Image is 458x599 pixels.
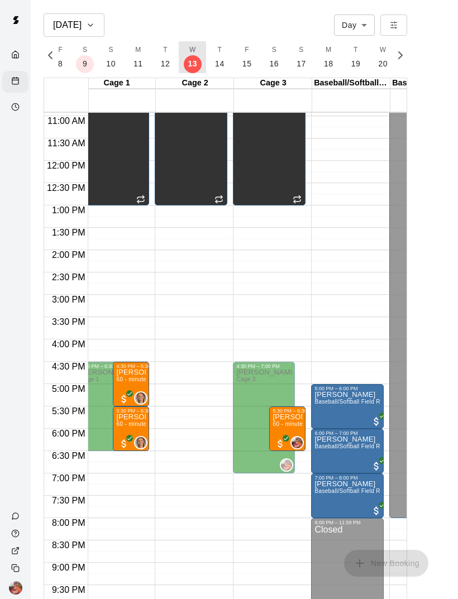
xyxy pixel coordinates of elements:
[334,15,375,35] div: Day
[281,459,292,471] img: Rick White
[49,384,88,394] span: 5:00 PM
[311,473,384,518] div: 7:00 PM – 8:00 PM: Mason Nichols
[49,563,88,572] span: 9:00 PM
[53,17,82,33] h6: [DATE]
[44,161,88,170] span: 12:00 PM
[315,41,342,73] button: M18
[371,416,382,427] span: All customers have paid
[270,58,279,70] p: 16
[49,496,88,505] span: 7:30 PM
[97,41,125,73] button: S10
[273,421,344,427] span: 60 - minute Private Lesson
[58,45,63,56] span: F
[314,386,360,391] div: 5:00 PM – 6:00 PM
[242,58,252,70] p: 15
[135,437,146,448] img: Alivia Sinnott
[49,429,88,438] span: 6:00 PM
[139,391,147,405] span: Alivia Sinnott
[293,195,302,204] span: Recurring event
[113,406,149,451] div: 5:30 PM – 6:30 PM: Malcolm or Daphne Woodson
[215,58,225,70] p: 14
[49,339,88,349] span: 4:00 PM
[189,45,196,56] span: W
[49,451,88,461] span: 6:30 PM
[236,363,282,369] div: 4:30 PM – 7:00 PM
[236,376,255,382] span: Cage 3
[73,41,97,73] button: S9
[163,45,168,56] span: T
[4,9,27,31] img: Swift logo
[342,41,370,73] button: T19
[116,376,220,382] span: 60 - minute Fast Pitch Softball Pitching
[275,438,286,449] span: All customers have paid
[49,295,88,304] span: 3:00 PM
[354,45,358,56] span: T
[118,394,130,405] span: All customers have paid
[312,78,390,89] div: Baseball/Softball [DATE] Hours
[83,58,87,70] p: 9
[297,58,306,70] p: 17
[49,540,88,550] span: 8:30 PM
[234,78,312,89] div: Cage 3
[272,45,276,56] span: S
[233,362,295,473] div: 4:30 PM – 7:00 PM: Available
[188,58,197,70] p: 13
[80,363,126,369] div: 4:30 PM – 6:30 PM
[113,362,149,406] div: 4:30 PM – 5:30 PM: Rose Powell
[49,406,88,416] span: 5:30 PM
[139,436,147,449] span: Alivia Sinnott
[245,45,249,56] span: F
[2,542,31,559] a: View public page
[48,41,73,73] button: F8
[299,45,303,56] span: S
[45,116,88,126] span: 11:00 AM
[311,384,384,429] div: 5:00 PM – 6:00 PM: Josiah DelRosario
[134,391,147,405] div: Alivia Sinnott
[2,559,31,577] div: Copy public page link
[371,505,382,516] span: All customers have paid
[288,41,315,73] button: S17
[371,461,382,472] span: All customers have paid
[324,58,333,70] p: 18
[116,421,220,427] span: 60 - minute Fast Pitch Softball Pitching
[49,250,88,260] span: 2:00 PM
[58,58,63,70] p: 8
[292,437,303,448] img: Rick White
[380,45,387,56] span: W
[179,41,206,73] button: W13
[344,558,428,567] span: You don't have the permission to add bookings
[378,58,388,70] p: 20
[2,507,31,525] a: Contact Us
[83,45,87,56] span: S
[44,183,88,193] span: 12:30 PM
[135,392,146,404] img: Alivia Sinnott
[135,45,141,56] span: M
[206,41,233,73] button: T14
[136,195,145,204] span: Recurring event
[326,45,331,56] span: M
[44,13,104,37] button: [DATE]
[134,436,147,449] div: Alivia Sinnott
[49,585,88,595] span: 9:30 PM
[280,458,293,472] div: Rick White
[314,475,360,481] div: 7:00 PM – 8:00 PM
[290,436,304,449] div: Rick White
[78,78,156,89] div: Cage 1
[49,272,88,282] span: 2:30 PM
[9,581,22,595] img: Rick White
[295,436,304,449] span: Rick White
[233,41,261,73] button: F15
[125,41,152,73] button: M11
[116,363,162,369] div: 4:30 PM – 5:30 PM
[156,78,234,89] div: Cage 2
[218,45,222,56] span: T
[214,195,223,204] span: Recurring event
[45,138,88,148] span: 11:30 AM
[314,520,363,525] div: 8:00 PM – 11:59 PM
[152,41,179,73] button: T12
[49,518,88,528] span: 8:00 PM
[133,58,143,70] p: 11
[49,362,88,371] span: 4:30 PM
[351,58,361,70] p: 19
[108,45,113,56] span: S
